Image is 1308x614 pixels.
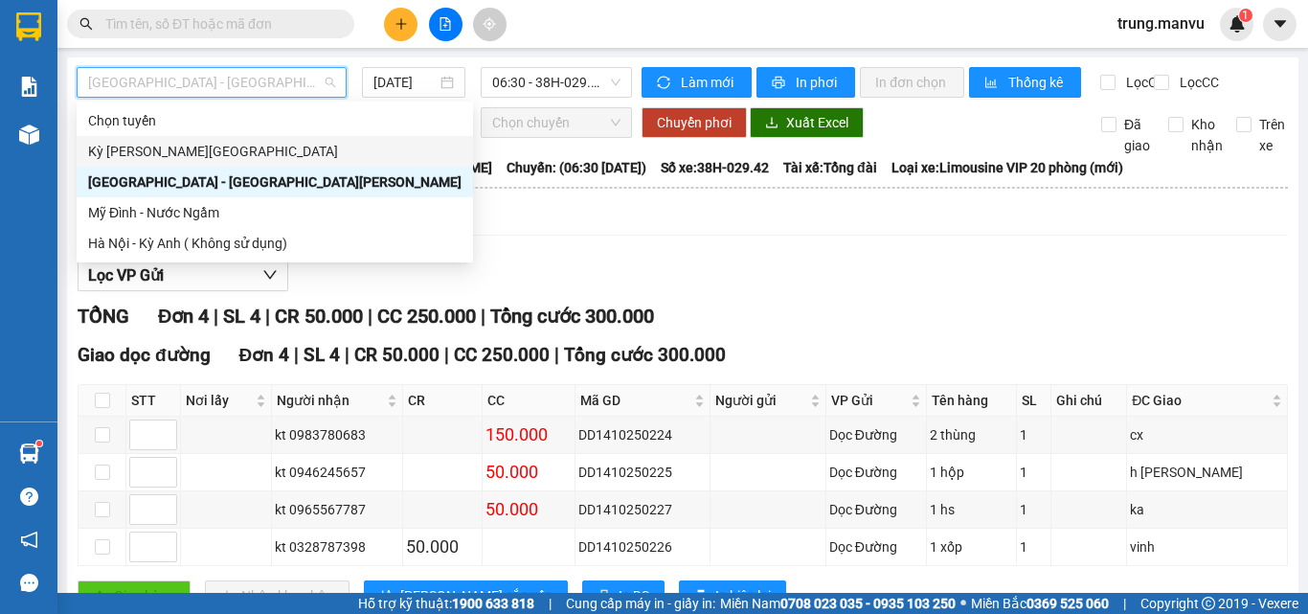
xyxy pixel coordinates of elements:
span: Số xe: 38H-029.42 [661,157,769,178]
td: DD1410250226 [575,529,710,566]
div: h [PERSON_NAME] [1130,462,1284,483]
input: 14/10/2025 [373,72,437,93]
div: Mỹ Đình - Nước Ngầm [77,197,473,228]
div: Kỳ [PERSON_NAME][GEOGRAPHIC_DATA] [88,141,462,162]
span: Trên xe [1252,114,1293,156]
button: Lọc VP Gửi [78,261,288,291]
td: DD1410250227 [575,491,710,529]
span: CC 250.000 [377,305,476,328]
span: Thống kê [1008,72,1066,93]
td: DD1410250224 [575,417,710,454]
span: Người gửi [715,390,806,411]
th: STT [126,385,181,417]
span: Làm mới [681,72,736,93]
td: Dọc Đường [826,491,927,529]
div: Chọn tuyến [88,110,462,131]
div: kt 0328787398 [275,536,399,557]
span: Người nhận [277,390,383,411]
span: TỔNG [78,305,129,328]
span: Đã giao [1116,114,1158,156]
span: SL 4 [223,305,260,328]
div: ka [1130,499,1284,520]
span: download [765,116,778,131]
button: aim [473,8,507,41]
span: In DS [619,585,649,606]
div: cx [1130,424,1284,445]
div: 50.000 [485,496,572,523]
div: Dọc Đường [829,499,923,520]
span: Hà Nội - Kỳ Anh [88,68,335,97]
span: notification [20,531,38,549]
th: Ghi chú [1051,385,1127,417]
span: Kho nhận [1184,114,1230,156]
div: 50.000 [406,534,479,560]
div: Dọc Đường [829,536,923,557]
button: printerIn phơi [756,67,855,98]
span: | [1123,593,1126,614]
div: 2 thùng [930,424,1013,445]
span: trung.manvu [1102,11,1220,35]
span: 1 [1242,9,1249,22]
span: In phơi [796,72,840,93]
span: aim [483,17,496,31]
span: Tổng cước 300.000 [490,305,654,328]
td: Dọc Đường [826,529,927,566]
div: kt 0965567787 [275,499,399,520]
span: Cung cấp máy in - giấy in: [566,593,715,614]
div: DD1410250224 [578,424,707,445]
span: Xuất Excel [786,112,848,133]
div: [GEOGRAPHIC_DATA] - [GEOGRAPHIC_DATA][PERSON_NAME] [88,171,462,193]
button: printerIn biên lai [679,580,786,611]
span: ⚪️ [960,600,966,607]
li: In ngày: 18:39 14/10 [10,142,211,169]
img: warehouse-icon [19,443,39,464]
span: sync [657,76,673,91]
div: vinh [1130,536,1284,557]
th: Tên hàng [927,385,1017,417]
button: syncLàm mới [642,67,752,98]
button: Chuyển phơi [642,107,747,138]
span: Loại xe: Limousine VIP 20 phòng (mới) [891,157,1123,178]
span: Giao dọc đường [78,344,211,366]
img: logo-vxr [16,12,41,41]
div: kt 0983780683 [275,424,399,445]
span: plus [395,17,408,31]
td: Dọc Đường [826,417,927,454]
button: sort-ascending[PERSON_NAME] sắp xếp [364,580,568,611]
span: Đơn 4 [239,344,290,366]
span: CR 50.000 [354,344,440,366]
span: In biên lai [715,585,771,606]
div: DD1410250227 [578,499,707,520]
span: question-circle [20,488,38,506]
div: 1 [1020,536,1048,557]
button: caret-down [1263,8,1297,41]
span: | [345,344,350,366]
div: 1 [1020,499,1048,520]
span: Hỗ trợ kỹ thuật: [358,593,534,614]
span: | [294,344,299,366]
div: DD1410250226 [578,536,707,557]
span: sort-ascending [379,589,393,604]
span: | [444,344,449,366]
button: printerIn DS [582,580,665,611]
sup: 1 [1239,9,1252,22]
div: Hà Nội - Kỳ Anh [77,167,473,197]
span: copyright [1202,597,1215,610]
input: Tìm tên, số ĐT hoặc mã đơn [105,13,331,34]
td: DD1410250225 [575,454,710,491]
span: Tài xế: Tổng đài [783,157,877,178]
div: Dọc Đường [829,462,923,483]
span: Mã GD [580,390,690,411]
li: [PERSON_NAME] [10,115,211,142]
button: uploadGiao hàng [78,580,191,611]
img: icon-new-feature [1229,15,1246,33]
div: Hà Nội - Kỳ Anh ( Không sử dụng) [88,233,462,254]
span: Chuyến: (06:30 [DATE]) [507,157,646,178]
div: kt 0946245657 [275,462,399,483]
span: Chọn chuyến [492,108,620,137]
td: Dọc Đường [826,454,927,491]
span: | [368,305,372,328]
span: | [265,305,270,328]
span: printer [598,589,611,604]
span: CR 50.000 [275,305,363,328]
